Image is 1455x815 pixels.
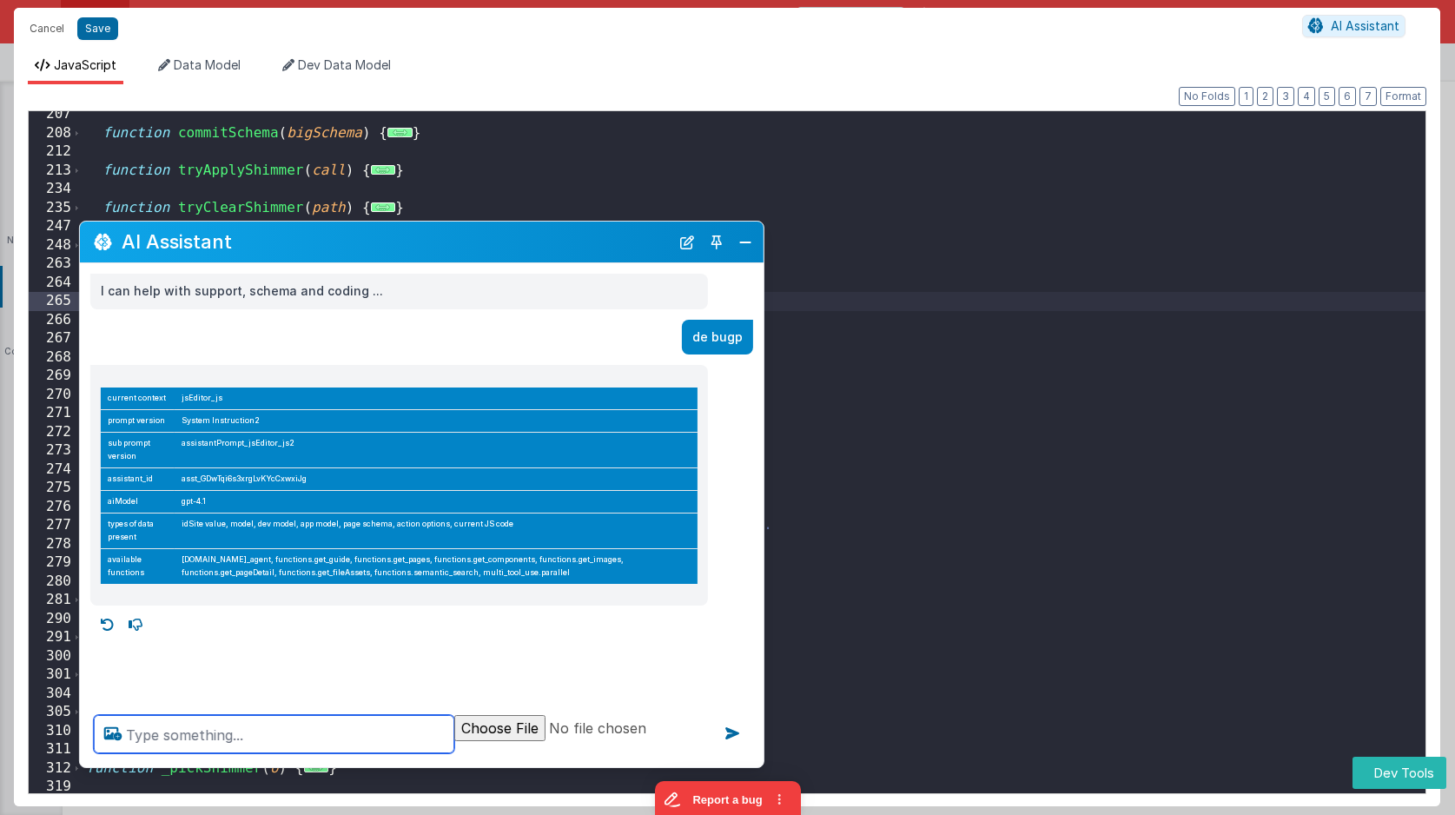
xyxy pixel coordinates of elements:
div: 270 [29,386,83,405]
div: 291 [29,628,83,647]
div: 263 [29,255,83,274]
button: 3 [1277,87,1294,106]
div: 269 [29,367,83,386]
div: 311 [29,740,83,759]
div: 264 [29,274,83,293]
button: Save [77,17,118,40]
div: 268 [29,348,83,368]
div: 275 [29,479,83,498]
button: Dev Tools [1352,757,1446,789]
button: 5 [1319,87,1335,106]
button: Format [1380,87,1426,106]
button: Cancel [21,17,73,41]
button: 6 [1339,87,1356,106]
div: 273 [29,441,83,461]
div: 265 [29,292,83,311]
div: 274 [29,461,83,480]
div: 278 [29,535,83,554]
div: 234 [29,180,83,199]
div: 319 [29,778,83,797]
p: I can help with support, schema and coding ... [101,281,698,302]
h2: AI Assistant [122,231,670,252]
div: 304 [29,685,83,704]
div: 310 [29,722,83,741]
button: Close [734,230,757,255]
span: ... [387,128,413,137]
span: ... [304,763,329,772]
div: 271 [29,404,83,423]
div: 272 [29,423,83,442]
button: 7 [1359,87,1377,106]
div: 213 [29,162,83,181]
td: aiModel [101,490,175,513]
div: 235 [29,199,83,218]
div: 290 [29,610,83,629]
div: 207 [29,105,83,124]
p: de bugp [692,327,743,348]
span: Data Model [174,57,241,72]
td: sub prompt version [101,432,175,467]
div: 305 [29,703,83,722]
button: 2 [1257,87,1273,106]
div: 208 [29,124,83,143]
span: ... [371,165,396,175]
div: 266 [29,311,83,330]
button: Toggle Pin [704,230,729,255]
button: New Chat [675,230,699,255]
td: System Instruction2 [175,409,698,432]
td: idSite value, model, dev model, app model, page schema, action options, current JS code [175,513,698,548]
div: 300 [29,647,83,666]
button: AI Assistant [1302,15,1405,37]
td: available functions [101,548,175,584]
div: 276 [29,498,83,517]
td: assistantPrompt_jsEditor_js2 [175,432,698,467]
td: gpt-4.1 [175,490,698,513]
div: 301 [29,666,83,685]
div: 277 [29,516,83,535]
td: [DOMAIN_NAME]_agent, functions.get_guide, functions.get_pages, functions.get_components, function... [175,548,698,584]
td: current context [101,388,175,410]
td: asst_GDwTqi6s3xrgLvKYcCxwxiJg [175,467,698,490]
button: No Folds [1179,87,1235,106]
button: 1 [1239,87,1253,106]
span: JavaScript [54,57,116,72]
span: Dev Data Model [298,57,391,72]
div: 267 [29,329,83,348]
td: assistant_id [101,467,175,490]
td: jsEditor_js [175,388,698,410]
div: 247 [29,217,83,236]
div: 248 [29,236,83,255]
div: 212 [29,142,83,162]
div: 281 [29,591,83,610]
td: types of data present [101,513,175,548]
div: 279 [29,553,83,573]
td: prompt version [101,409,175,432]
span: ... [371,202,396,212]
span: AI Assistant [1331,18,1399,33]
div: 280 [29,573,83,592]
div: 312 [29,759,83,779]
button: 4 [1298,87,1315,106]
